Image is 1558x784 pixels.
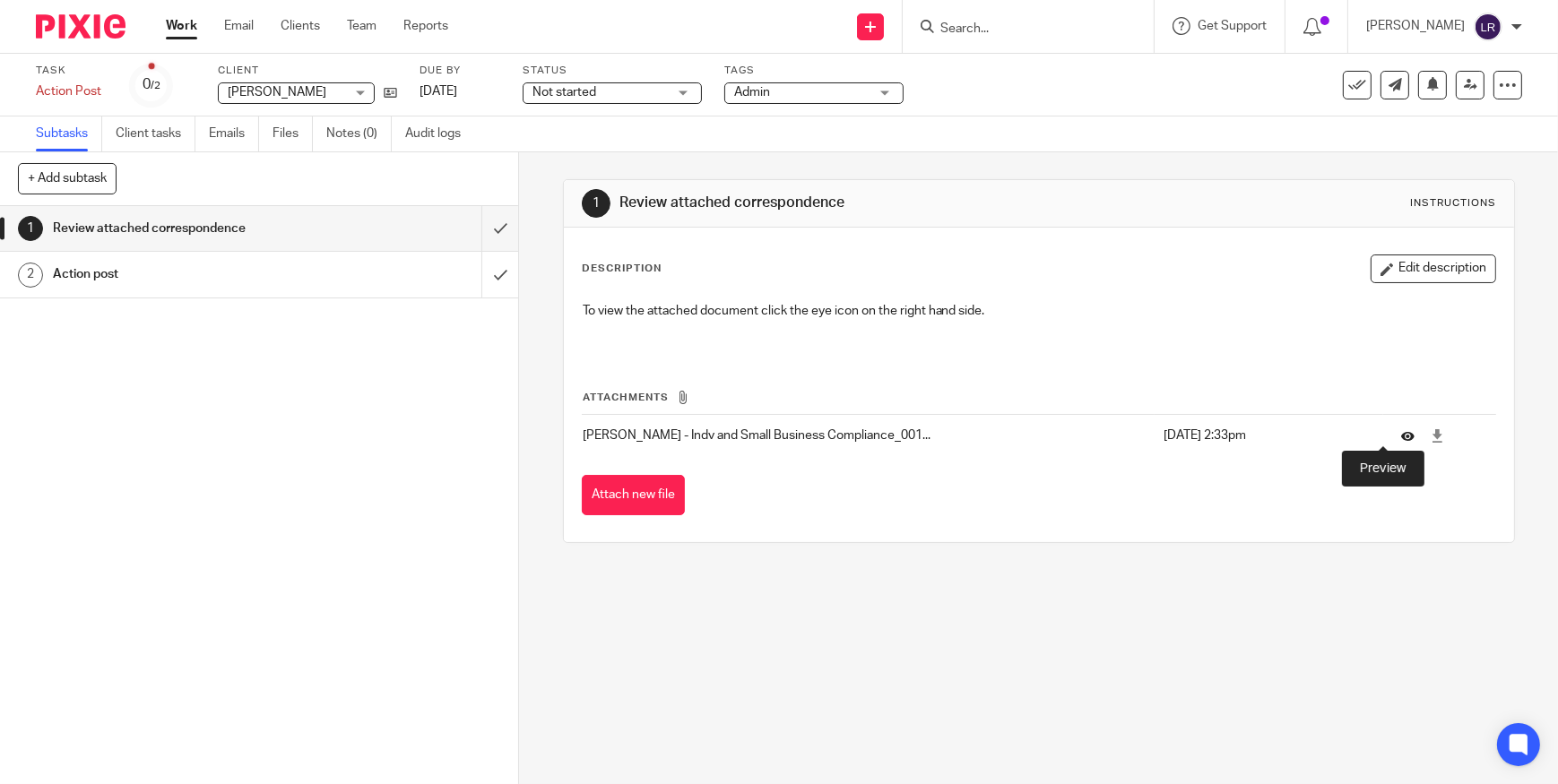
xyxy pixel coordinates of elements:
span: [DATE] [420,85,457,98]
span: Admin [734,86,770,99]
p: [PERSON_NAME] - Indv and Small Business Compliance_001... [583,426,1154,444]
div: Action Post [36,82,108,100]
div: 1 [18,216,43,241]
h1: Review attached correspondence [619,194,1077,212]
label: Task [36,64,108,78]
button: + Add subtask [18,163,117,194]
a: Notes (0) [326,116,392,151]
span: Not started [532,86,596,99]
p: [DATE] 2:33pm [1164,426,1374,444]
a: Work [166,17,197,35]
img: Pixie [36,14,126,39]
a: Download [1431,426,1444,444]
a: Emails [209,116,259,151]
span: Attachments [583,392,669,402]
a: Client tasks [116,116,195,151]
input: Search [939,22,1100,38]
div: Instructions [1410,196,1496,211]
span: Get Support [1198,20,1267,32]
label: Client [218,64,397,78]
a: Clients [281,17,320,35]
a: Audit logs [405,116,474,151]
div: 2 [18,263,43,288]
a: Email [224,17,254,35]
a: Files [273,116,313,151]
img: svg%3E [1474,13,1502,41]
button: Attach new file [582,475,685,515]
p: To view the attached document click the eye icon on the right hand side. [583,302,1495,320]
h1: Action post [53,261,327,288]
a: Subtasks [36,116,102,151]
label: Due by [420,64,500,78]
div: 0 [143,74,160,95]
label: Tags [724,64,904,78]
div: 1 [582,189,610,218]
a: Reports [403,17,448,35]
h1: Review attached correspondence [53,215,327,242]
label: Status [523,64,702,78]
small: /2 [151,81,160,90]
button: Edit description [1371,254,1496,283]
a: Team [347,17,377,35]
p: Description [582,262,662,276]
span: [PERSON_NAME] [228,86,326,99]
p: [PERSON_NAME] [1366,17,1465,35]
